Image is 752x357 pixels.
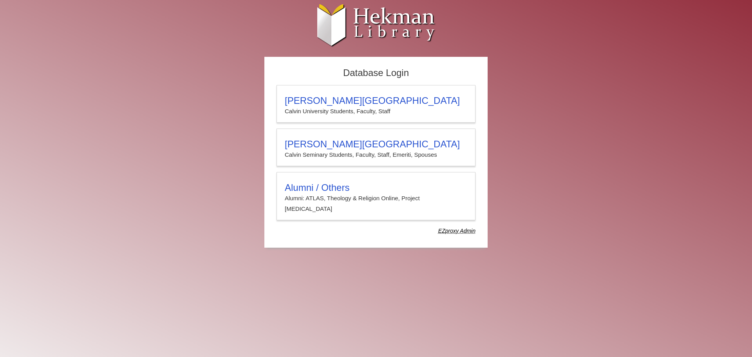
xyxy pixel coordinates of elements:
[285,139,467,150] h3: [PERSON_NAME][GEOGRAPHIC_DATA]
[285,182,467,193] h3: Alumni / Others
[285,95,467,106] h3: [PERSON_NAME][GEOGRAPHIC_DATA]
[277,129,475,166] a: [PERSON_NAME][GEOGRAPHIC_DATA]Calvin Seminary Students, Faculty, Staff, Emeriti, Spouses
[285,106,467,116] p: Calvin University Students, Faculty, Staff
[285,182,467,214] summary: Alumni / OthersAlumni: ATLAS, Theology & Religion Online, Project [MEDICAL_DATA]
[273,65,479,81] h2: Database Login
[285,193,467,214] p: Alumni: ATLAS, Theology & Religion Online, Project [MEDICAL_DATA]
[285,150,467,160] p: Calvin Seminary Students, Faculty, Staff, Emeriti, Spouses
[277,85,475,123] a: [PERSON_NAME][GEOGRAPHIC_DATA]Calvin University Students, Faculty, Staff
[438,228,475,234] dfn: Use Alumni login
